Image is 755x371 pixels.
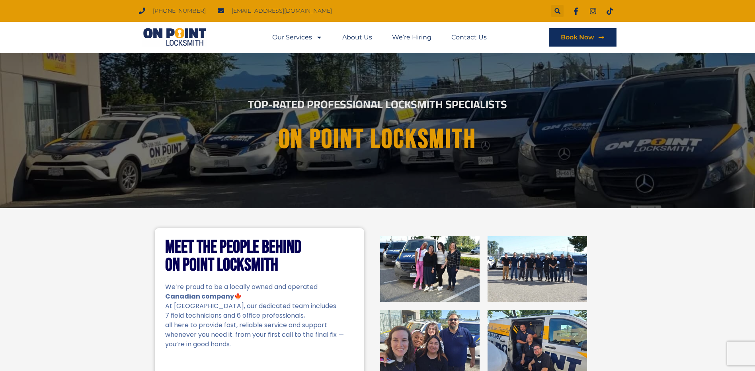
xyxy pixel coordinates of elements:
a: Our Services [272,28,322,47]
p: 7 field technicians and 6 office professionals, [165,311,354,320]
strong: Canadian company [165,292,234,301]
span: [PHONE_NUMBER] [151,6,206,16]
div: Search [551,5,564,17]
p: whenever you need it. from your first call to the final fix — [165,330,354,340]
img: On Point Locksmith Port Coquitlam, BC 1 [380,236,480,302]
h1: On point Locksmith [163,125,592,154]
p: all here to provide fast, reliable service and support [165,320,354,330]
span: [EMAIL_ADDRESS][DOMAIN_NAME] [230,6,332,16]
a: About Us [342,28,372,47]
a: We’re Hiring [392,28,431,47]
h2: Meet the People Behind On Point Locksmith [165,238,354,274]
p: 🍁 At [GEOGRAPHIC_DATA], our dedicated team includes [165,292,354,311]
h2: Top-Rated Professional Locksmith Specialists [156,99,599,110]
a: Book Now [549,28,616,47]
p: you’re in good hands. [165,340,354,349]
p: We’re proud to be a locally owned and operated [165,282,354,292]
a: Contact Us [451,28,487,47]
span: Book Now [561,34,594,41]
nav: Menu [272,28,487,47]
img: On Point Locksmith Port Coquitlam, BC 2 [488,236,587,302]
